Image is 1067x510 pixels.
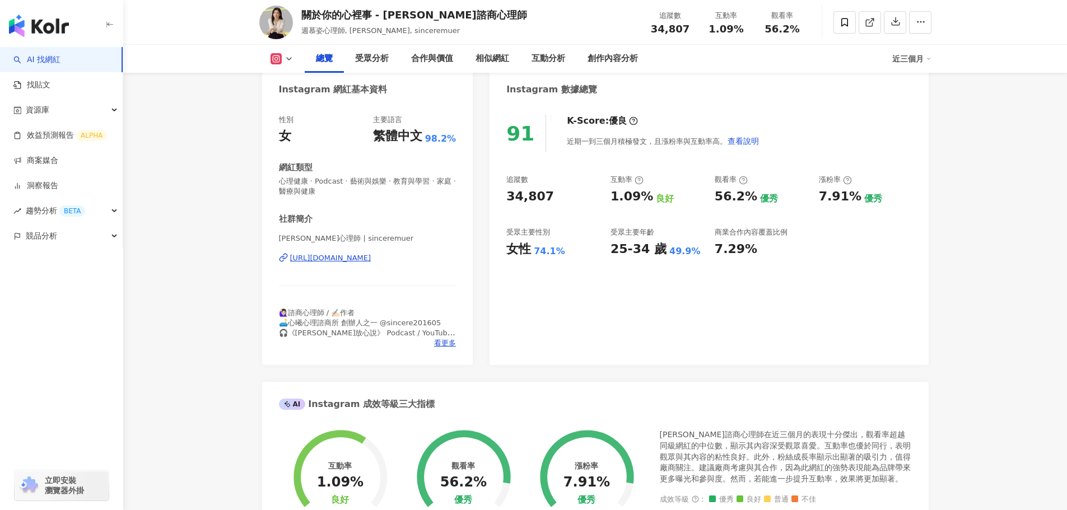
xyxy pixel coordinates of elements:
[764,495,789,504] span: 普通
[26,223,57,249] span: 競品分析
[279,115,293,125] div: 性別
[532,52,565,65] div: 互動分析
[609,115,627,127] div: 優良
[534,245,565,258] div: 74.1%
[892,50,931,68] div: 近三個月
[651,23,689,35] span: 34,807
[765,24,799,35] span: 56.2%
[761,10,804,21] div: 觀看率
[425,133,456,145] span: 98.2%
[45,475,84,495] span: 立即安裝 瀏覽器外掛
[301,8,527,22] div: 關於你的心裡事 - [PERSON_NAME]諮商心理師
[715,188,757,205] div: 56.2%
[279,308,455,368] span: ‍🙋🏻‍♀️諮商心理師 / ✍🏻作者 🛋️心曦心理諮商所 創辦人之一 @sincere201605 🎧《[PERSON_NAME]放心說》 Podcast / YouTube @muerstal...
[451,461,475,470] div: 觀看率
[373,128,422,145] div: 繁體中文
[669,245,701,258] div: 49.9%
[279,176,456,196] span: 心理健康 · Podcast · 藝術與娛樂 · 教育與學習 · 家庭 · 醫療與健康
[506,83,597,96] div: Instagram 數據總覽
[649,10,692,21] div: 追蹤數
[506,122,534,145] div: 91
[577,495,595,506] div: 優秀
[611,227,654,237] div: 受眾主要年齡
[59,205,85,217] div: BETA
[506,227,550,237] div: 受眾主要性別
[279,213,313,225] div: 社群簡介
[13,54,60,65] a: searchAI 找網紅
[331,495,349,506] div: 良好
[760,193,778,205] div: 優秀
[434,338,456,348] span: 看更多
[656,193,674,205] div: 良好
[611,241,667,258] div: 25-34 歲
[660,429,912,484] div: [PERSON_NAME]諮商心理師在近三個月的表現十分傑出，觀看率超越同級網紅的中位數，顯示其內容深受觀眾喜愛。互動率也優於同行，表明觀眾與其內容的粘性良好。此外，粉絲成長率顯示出顯著的吸引力...
[279,398,435,410] div: Instagram 成效等級三大指標
[791,495,816,504] span: 不佳
[727,130,760,152] button: 查看說明
[317,475,364,490] div: 1.09%
[279,162,313,174] div: 網紅類型
[454,495,472,506] div: 優秀
[709,24,743,35] span: 1.09%
[728,137,759,146] span: 查看說明
[705,10,748,21] div: 互動率
[26,97,49,123] span: 資源庫
[737,495,761,504] span: 良好
[13,155,58,166] a: 商案媒合
[279,128,291,145] div: 女
[328,461,352,470] div: 互動率
[15,470,109,500] a: chrome extension立即安裝 瀏覽器外掛
[476,52,509,65] div: 相似網紅
[259,6,293,39] img: KOL Avatar
[279,233,456,244] span: [PERSON_NAME]心理師 | sinceremuer
[355,52,389,65] div: 受眾分析
[13,130,107,141] a: 效益預測報告ALPHA
[819,188,861,205] div: 7.91%
[506,175,528,185] div: 追蹤數
[819,175,852,185] div: 漲粉率
[611,175,644,185] div: 互動率
[316,52,333,65] div: 總覽
[13,207,21,215] span: rise
[13,180,58,191] a: 洞察報告
[301,26,460,35] span: 週慕姿心理師, [PERSON_NAME], sinceremuer
[13,79,50,91] a: 找貼文
[715,175,748,185] div: 觀看率
[9,15,69,37] img: logo
[575,461,598,470] div: 漲粉率
[567,115,638,127] div: K-Score :
[440,475,487,490] div: 56.2%
[279,399,306,410] div: AI
[715,227,788,237] div: 商業合作內容覆蓋比例
[506,241,531,258] div: 女性
[588,52,638,65] div: 創作內容分析
[18,476,40,494] img: chrome extension
[611,188,653,205] div: 1.09%
[290,253,371,263] div: [URL][DOMAIN_NAME]
[26,198,85,223] span: 趨勢分析
[411,52,453,65] div: 合作與價值
[660,495,912,504] div: 成效等級 ：
[373,115,402,125] div: 主要語言
[506,188,554,205] div: 34,807
[563,475,610,490] div: 7.91%
[709,495,734,504] span: 優秀
[567,130,760,152] div: 近期一到三個月積極發文，且漲粉率與互動率高。
[715,241,757,258] div: 7.29%
[279,253,456,263] a: [URL][DOMAIN_NAME]
[864,193,882,205] div: 優秀
[279,83,388,96] div: Instagram 網紅基本資料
